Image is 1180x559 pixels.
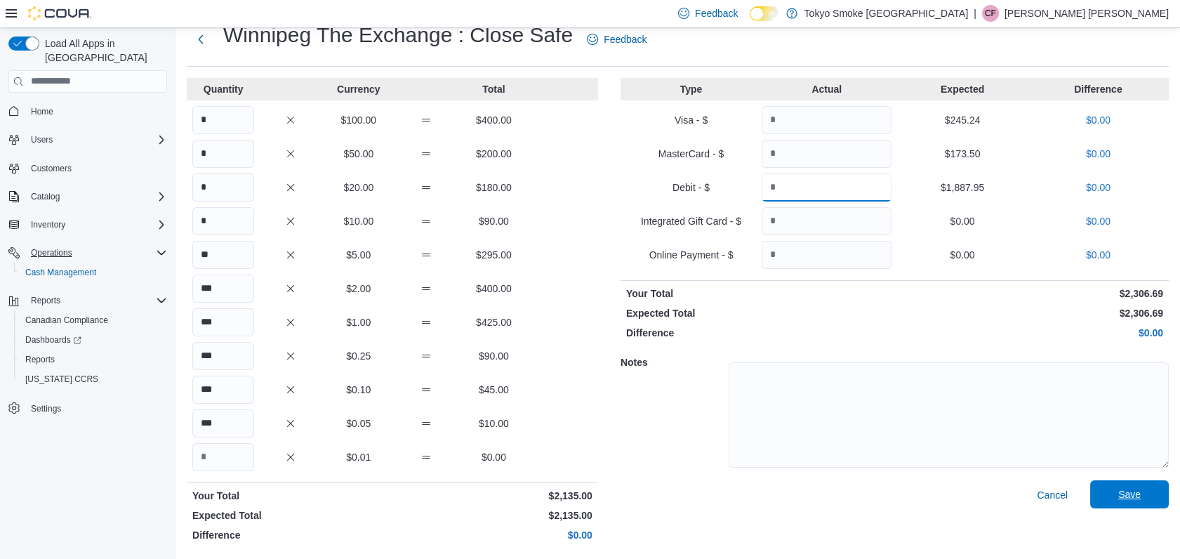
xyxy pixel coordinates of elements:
span: Catalog [31,191,60,202]
p: $2,306.69 [897,306,1163,320]
button: Save [1090,480,1169,508]
p: $2.00 [328,282,390,296]
button: Inventory [3,215,173,235]
p: $0.00 [897,214,1027,228]
p: $400.00 [463,282,524,296]
a: Feedback [581,25,652,53]
span: Canadian Compliance [25,315,108,326]
p: $2,135.00 [395,508,592,522]
span: Reports [25,292,167,309]
p: Quantity [192,82,254,96]
nav: Complex example [8,96,167,455]
input: Quantity [192,376,254,404]
span: Reports [31,295,60,306]
input: Quantity [192,140,254,168]
span: Reports [25,354,55,365]
span: Users [25,131,167,148]
p: $180.00 [463,180,524,195]
button: Operations [3,243,173,263]
span: Cash Management [20,264,167,281]
input: Quantity [762,140,891,168]
p: Actual [762,82,891,96]
button: Inventory [25,216,71,233]
p: $10.00 [328,214,390,228]
p: $0.00 [897,326,1163,340]
p: $0.01 [328,450,390,464]
input: Quantity [762,173,891,202]
p: $1.00 [328,315,390,329]
span: Inventory [25,216,167,233]
p: $45.00 [463,383,524,397]
button: Catalog [3,187,173,206]
p: $0.25 [328,349,390,363]
button: Cash Management [14,263,173,282]
p: $295.00 [463,248,524,262]
p: | [974,5,976,22]
button: Reports [25,292,66,309]
span: Cancel [1037,488,1068,502]
button: Home [3,101,173,121]
span: Home [25,103,167,120]
span: Save [1118,487,1141,501]
p: $0.00 [897,248,1027,262]
span: Catalog [25,188,167,205]
input: Quantity [762,207,891,235]
p: Expected [897,82,1027,96]
p: Your Total [192,489,390,503]
p: Total [463,82,524,96]
span: Settings [31,403,61,414]
h1: Winnipeg The Exchange : Close Safe [223,21,573,49]
a: Canadian Compliance [20,312,114,329]
input: Quantity [192,443,254,471]
span: CF [985,5,996,22]
p: Difference [192,528,390,542]
p: $0.00 [1033,147,1163,161]
a: Cash Management [20,264,102,281]
input: Quantity [762,241,891,269]
p: $0.10 [328,383,390,397]
a: Customers [25,160,77,177]
p: $0.00 [1033,180,1163,195]
button: Reports [3,291,173,310]
p: $10.00 [463,416,524,430]
button: Customers [3,158,173,178]
input: Quantity [192,308,254,336]
p: MasterCard - $ [626,147,756,161]
p: Currency [328,82,390,96]
span: Reports [20,351,167,368]
input: Quantity [192,106,254,134]
p: Online Payment - $ [626,248,756,262]
span: Washington CCRS [20,371,167,388]
p: Difference [1033,82,1163,96]
span: Dashboards [20,331,167,348]
button: Reports [14,350,173,369]
p: Integrated Gift Card - $ [626,214,756,228]
p: $400.00 [463,113,524,127]
input: Quantity [192,207,254,235]
input: Quantity [192,275,254,303]
button: Users [25,131,58,148]
button: Catalog [25,188,65,205]
button: Next [187,25,215,53]
p: $2,135.00 [395,489,592,503]
span: Customers [25,159,167,177]
button: Operations [25,244,78,261]
a: Settings [25,400,67,417]
p: $90.00 [463,214,524,228]
span: Feedback [604,32,647,46]
p: Debit - $ [626,180,756,195]
p: Difference [626,326,892,340]
button: [US_STATE] CCRS [14,369,173,389]
button: Cancel [1031,481,1073,509]
p: $0.00 [395,528,592,542]
span: Canadian Compliance [20,312,167,329]
input: Dark Mode [750,6,779,21]
div: Connor Fayant [982,5,999,22]
p: $50.00 [328,147,390,161]
p: Your Total [626,287,892,301]
p: [PERSON_NAME] [PERSON_NAME] [1005,5,1169,22]
p: $245.24 [897,113,1027,127]
p: $0.00 [463,450,524,464]
p: $173.50 [897,147,1027,161]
